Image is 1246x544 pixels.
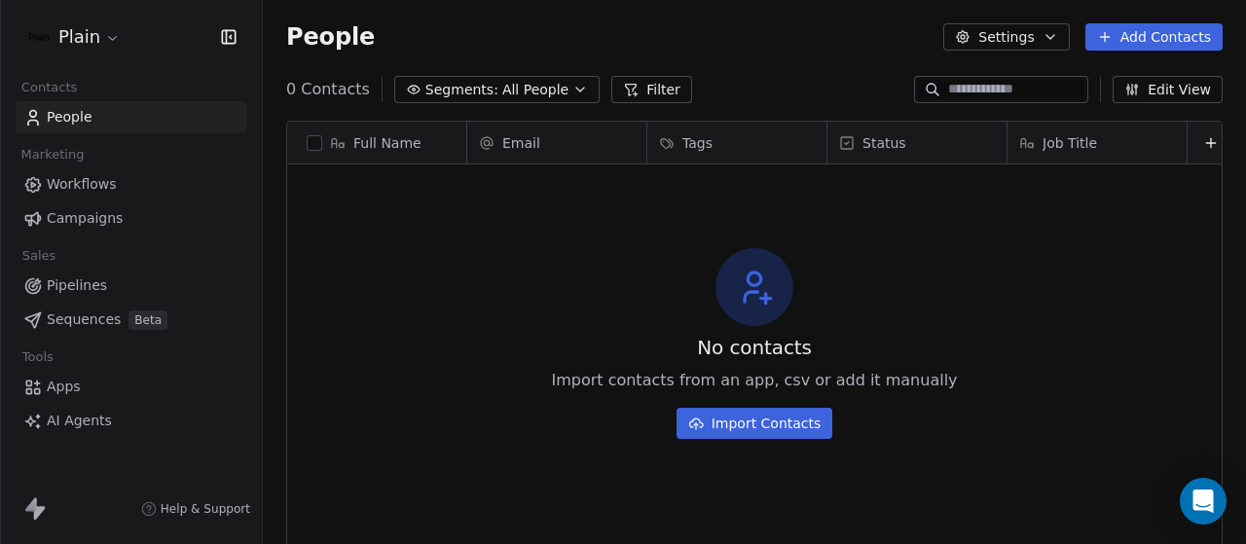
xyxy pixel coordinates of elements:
[1113,76,1223,103] button: Edit View
[1043,133,1097,153] span: Job Title
[141,501,250,517] a: Help & Support
[943,23,1069,51] button: Settings
[47,411,112,431] span: AI Agents
[16,168,246,200] a: Workflows
[353,133,421,153] span: Full Name
[47,275,107,296] span: Pipelines
[677,400,833,439] a: Import Contacts
[16,101,246,133] a: People
[682,133,713,153] span: Tags
[647,122,826,163] div: Tags
[502,80,568,100] span: All People
[16,304,246,336] a: SequencesBeta
[1085,23,1223,51] button: Add Contacts
[467,122,646,163] div: Email
[14,241,64,271] span: Sales
[16,371,246,403] a: Apps
[13,73,86,102] span: Contacts
[47,107,92,127] span: People
[1180,478,1227,525] div: Open Intercom Messenger
[862,133,906,153] span: Status
[16,405,246,437] a: AI Agents
[286,22,375,52] span: People
[161,501,250,517] span: Help & Support
[611,76,692,103] button: Filter
[677,408,833,439] button: Import Contacts
[551,369,957,392] span: Import contacts from an app, csv or add it manually
[47,174,117,195] span: Workflows
[502,133,540,153] span: Email
[23,20,125,54] button: Plain
[1008,122,1187,163] div: Job Title
[16,202,246,235] a: Campaigns
[827,122,1007,163] div: Status
[58,24,100,50] span: Plain
[13,140,92,169] span: Marketing
[27,25,51,49] img: Plain-Logo-Tile.png
[287,122,466,163] div: Full Name
[425,80,498,100] span: Segments:
[16,270,246,302] a: Pipelines
[14,343,61,372] span: Tools
[47,377,81,397] span: Apps
[697,334,812,361] span: No contacts
[128,310,167,330] span: Beta
[286,78,370,101] span: 0 Contacts
[47,208,123,229] span: Campaigns
[47,309,121,330] span: Sequences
